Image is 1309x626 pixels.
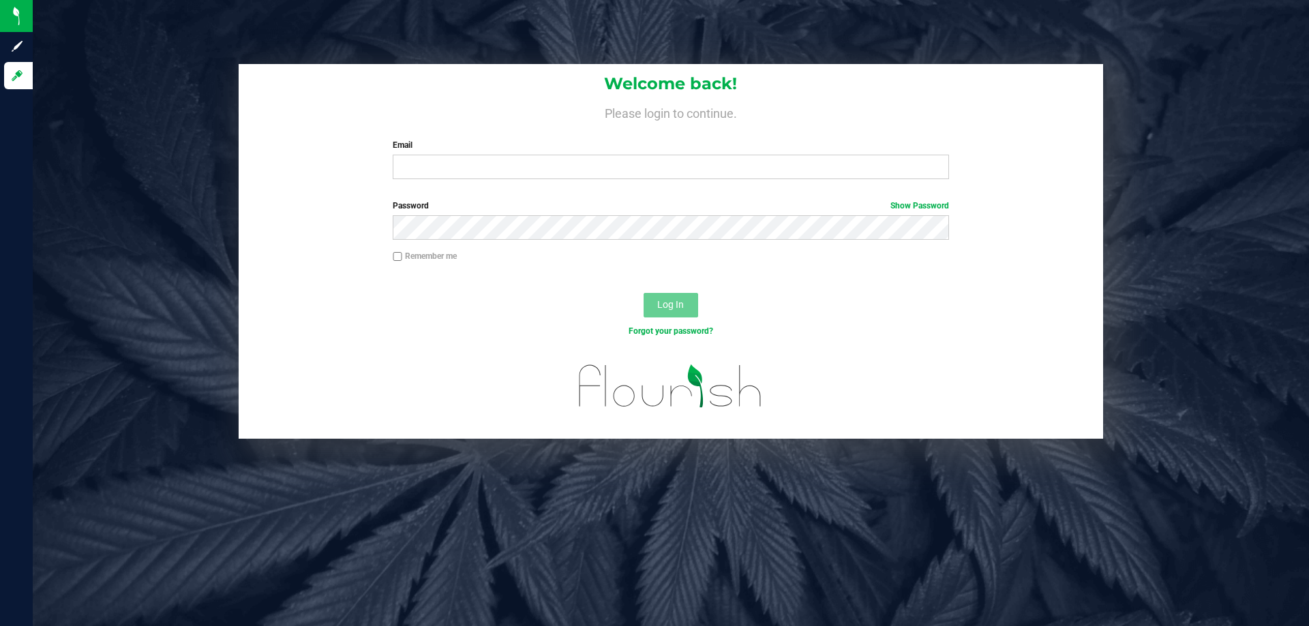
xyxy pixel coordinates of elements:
[393,201,429,210] span: Password
[644,293,698,317] button: Log In
[562,351,779,421] img: flourish_logo.svg
[239,75,1103,93] h1: Welcome back!
[393,250,457,262] label: Remember me
[890,201,949,210] a: Show Password
[393,252,402,262] input: Remember me
[239,104,1103,120] h4: Please login to continue.
[629,326,713,336] a: Forgot your password?
[10,69,24,82] inline-svg: Log in
[393,139,948,151] label: Email
[657,299,684,310] span: Log In
[10,40,24,53] inline-svg: Sign up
